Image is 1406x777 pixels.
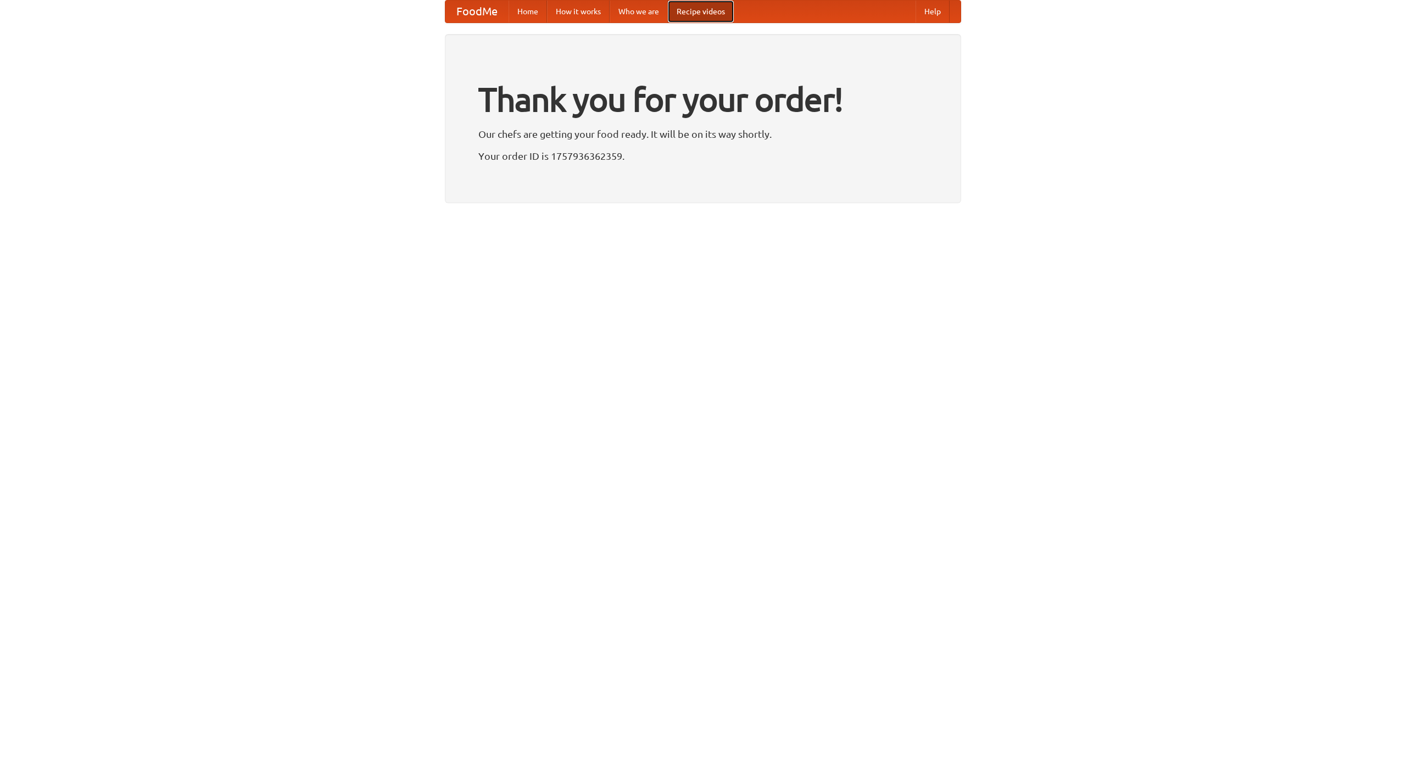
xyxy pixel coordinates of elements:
a: How it works [547,1,610,23]
a: Who we are [610,1,668,23]
a: Recipe videos [668,1,734,23]
p: Your order ID is 1757936362359. [478,148,928,164]
h1: Thank you for your order! [478,73,928,126]
p: Our chefs are getting your food ready. It will be on its way shortly. [478,126,928,142]
a: Help [916,1,950,23]
a: FoodMe [445,1,509,23]
a: Home [509,1,547,23]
